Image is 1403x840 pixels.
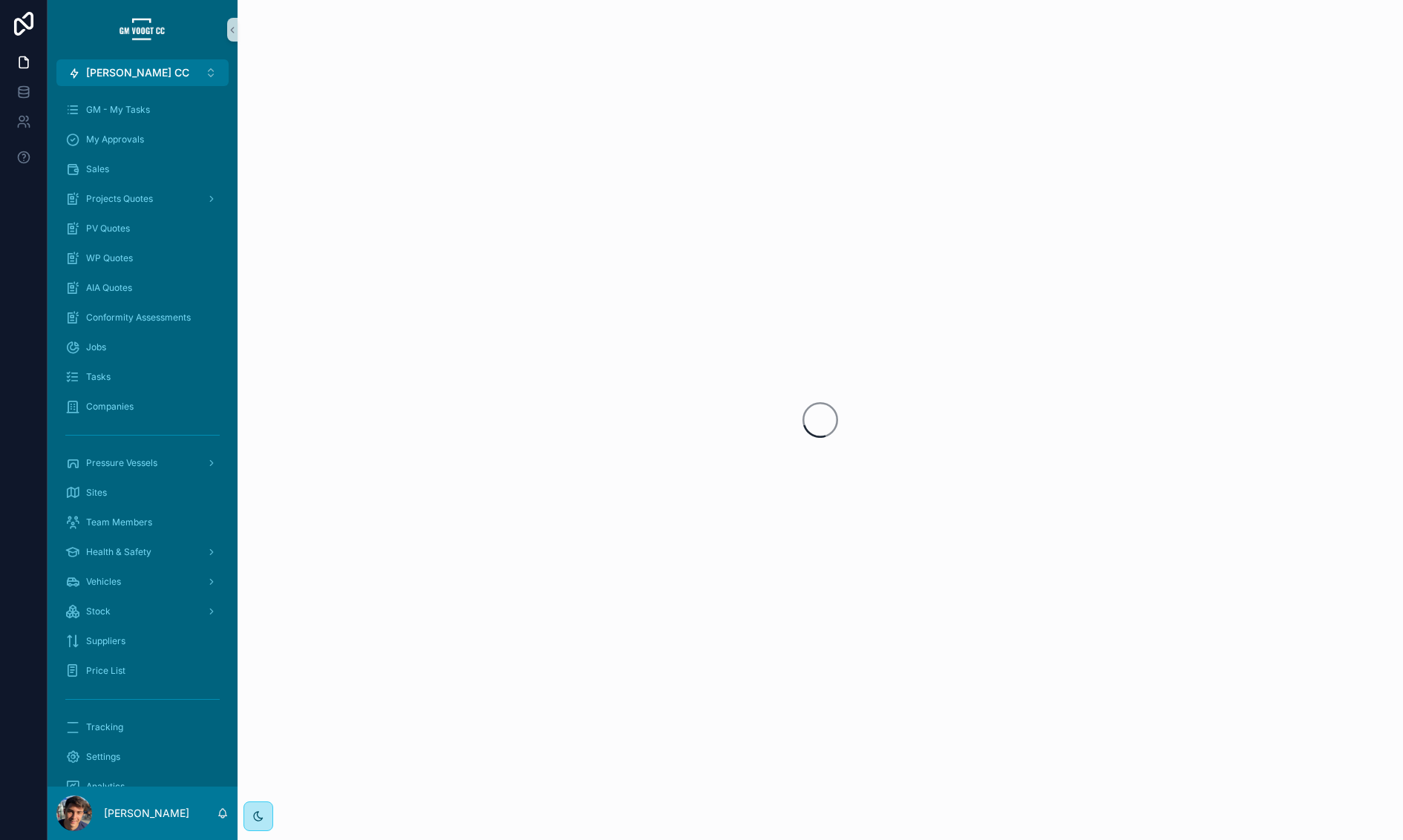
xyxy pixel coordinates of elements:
span: Jobs [86,341,106,353]
a: Health & Safety [56,539,229,565]
a: WP Quotes [56,245,229,272]
span: Health & Safety [86,546,151,558]
span: Vehicles [86,576,121,588]
span: Sales [86,163,109,175]
span: GM - My Tasks [86,104,150,116]
a: Stock [56,598,229,625]
a: Pressure Vessels [56,450,229,476]
span: Stock [86,606,111,617]
a: Settings [56,744,229,770]
a: Tracking [56,714,229,741]
span: PV Quotes [86,223,130,234]
img: App logo [119,18,166,42]
a: Projects Quotes [56,186,229,212]
span: Tasks [86,371,111,383]
span: Settings [86,751,120,763]
span: Price List [86,665,125,677]
span: Pressure Vessels [86,457,157,469]
a: Tasks [56,364,229,390]
span: My Approvals [86,134,144,145]
span: Analytics [86,781,125,793]
span: Suppliers [86,635,125,647]
span: Tracking [86,721,123,733]
a: GM - My Tasks [56,96,229,123]
a: AIA Quotes [56,275,229,301]
span: Sites [86,487,107,499]
button: Select Button [56,59,229,86]
span: Projects Quotes [86,193,153,205]
span: Team Members [86,516,152,528]
a: Jobs [56,334,229,361]
a: My Approvals [56,126,229,153]
p: [PERSON_NAME] [104,806,189,821]
a: Conformity Assessments [56,304,229,331]
a: PV Quotes [56,215,229,242]
a: Team Members [56,509,229,536]
a: Analytics [56,773,229,800]
span: WP Quotes [86,252,133,264]
a: Sales [56,156,229,183]
a: Suppliers [56,628,229,654]
span: Conformity Assessments [86,312,191,324]
span: [PERSON_NAME] CC [86,65,189,80]
div: scrollable content [48,86,238,787]
a: Companies [56,393,229,420]
span: AIA Quotes [86,282,132,294]
span: Companies [86,401,134,413]
a: Sites [56,479,229,506]
a: Price List [56,657,229,684]
a: Vehicles [56,568,229,595]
